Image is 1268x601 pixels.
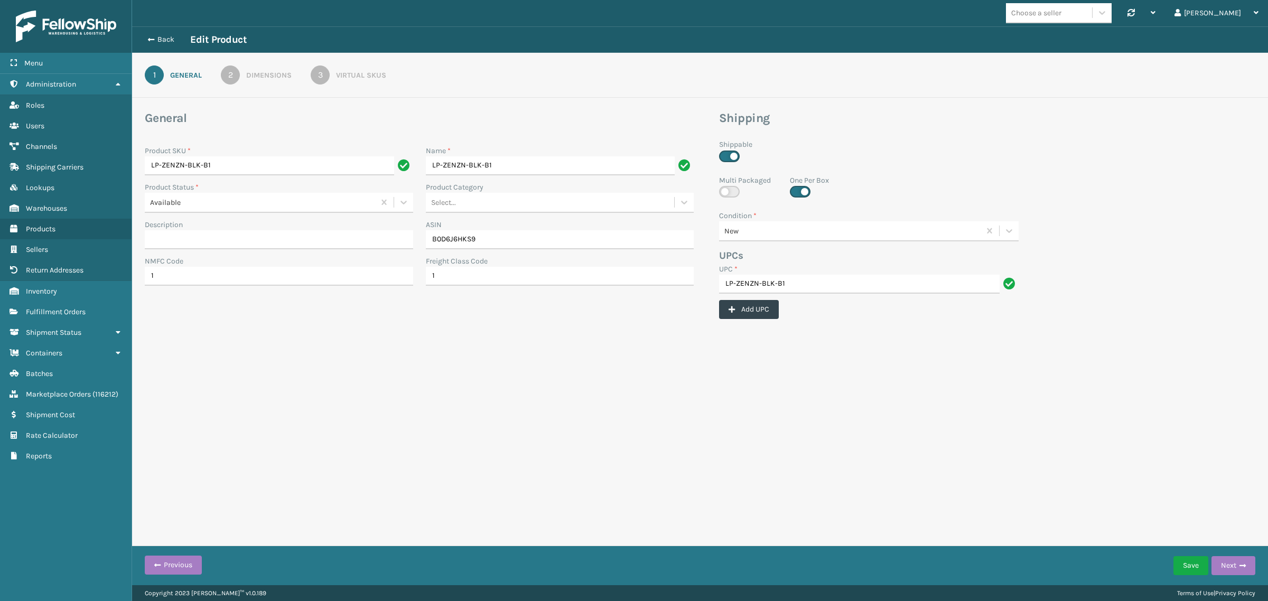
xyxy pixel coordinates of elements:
[790,175,829,186] label: One Per Box
[145,256,183,267] label: NMFC Code
[311,65,330,84] div: 3
[719,264,738,275] label: UPC
[145,556,202,575] button: Previous
[26,452,52,461] span: Reports
[26,369,53,378] span: Batches
[724,226,981,237] div: New
[26,245,48,254] span: Sellers
[26,121,44,130] span: Users
[26,80,76,89] span: Administration
[26,163,83,172] span: Shipping Carriers
[26,410,75,419] span: Shipment Cost
[190,33,247,46] h3: Edit Product
[26,307,86,316] span: Fulfillment Orders
[26,390,91,399] span: Marketplace Orders
[26,266,83,275] span: Return Addresses
[426,256,488,267] label: Freight Class Code
[1215,589,1255,597] a: Privacy Policy
[719,110,1174,126] h3: Shipping
[426,145,451,156] label: Name
[426,219,442,230] label: ASIN
[145,110,694,126] h3: General
[426,182,483,193] label: Product Category
[1177,585,1255,601] div: |
[26,328,81,337] span: Shipment Status
[16,11,116,42] img: logo
[26,349,62,358] span: Containers
[246,70,292,81] div: Dimensions
[26,142,57,151] span: Channels
[221,65,240,84] div: 2
[92,390,118,399] span: ( 116212 )
[1173,556,1208,575] button: Save
[719,175,771,186] label: Multi Packaged
[145,145,191,156] label: Product SKU
[150,197,376,208] div: Available
[145,219,183,230] label: Description
[719,250,743,261] b: UPCs
[145,182,199,193] label: Product Status
[336,70,386,81] div: Virtual SKUs
[719,300,779,319] button: Add UPC
[719,210,757,221] label: Condition
[26,287,57,296] span: Inventory
[142,35,190,44] button: Back
[1211,556,1255,575] button: Next
[1177,589,1214,597] a: Terms of Use
[1011,7,1061,18] div: Choose a seller
[431,197,456,208] div: Select...
[719,139,752,150] label: Shippable
[26,224,55,233] span: Products
[26,431,78,440] span: Rate Calculator
[170,70,202,81] div: General
[145,65,164,84] div: 1
[145,585,266,601] p: Copyright 2023 [PERSON_NAME]™ v 1.0.189
[26,101,44,110] span: Roles
[26,204,67,213] span: Warehouses
[24,59,43,68] span: Menu
[26,183,54,192] span: Lookups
